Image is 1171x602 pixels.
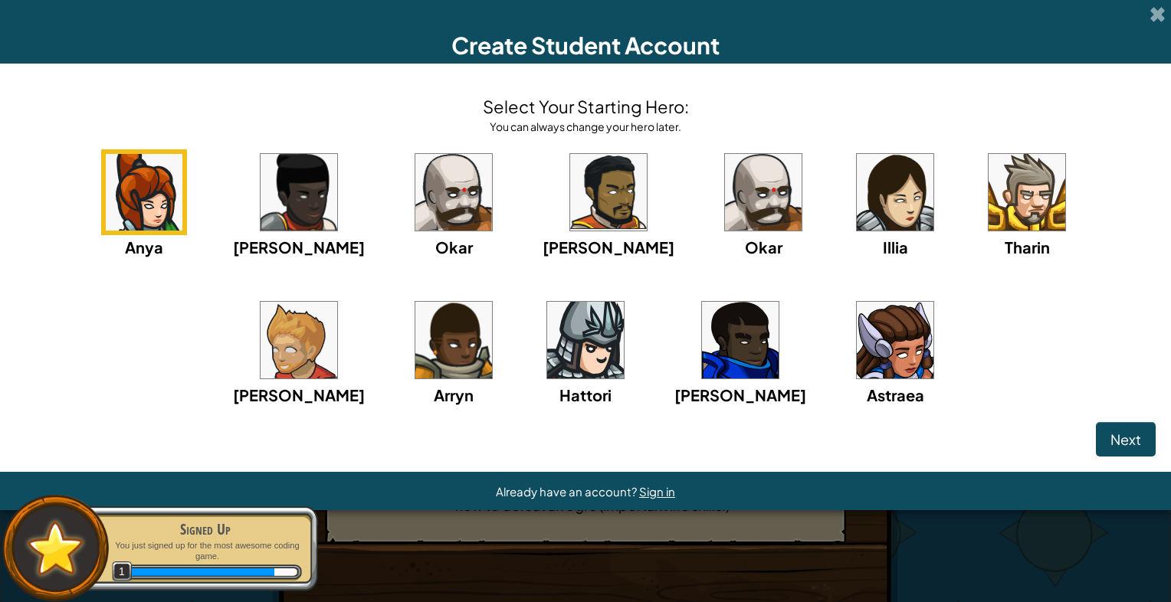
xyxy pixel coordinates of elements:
[639,484,675,499] a: Sign in
[725,154,802,231] img: portrait.png
[109,519,302,540] div: Signed Up
[451,31,720,60] span: Create Student Account
[233,237,365,257] span: [PERSON_NAME]
[867,385,924,404] span: Astraea
[543,237,674,257] span: [PERSON_NAME]
[559,385,612,404] span: Hattori
[106,154,182,231] img: portrait.png
[261,154,337,231] img: portrait.png
[570,154,647,231] img: portrait.png
[483,94,689,119] h4: Select Your Starting Hero:
[883,237,908,257] span: Illia
[415,154,492,231] img: portrait.png
[745,237,782,257] span: Okar
[261,302,337,378] img: portrait.png
[1096,422,1156,457] button: Next
[435,237,473,257] span: Okar
[857,302,933,378] img: portrait.png
[674,385,806,404] span: [PERSON_NAME]
[233,385,365,404] span: [PERSON_NAME]
[112,561,133,582] span: 1
[702,302,779,378] img: portrait.png
[1005,237,1050,257] span: Tharin
[415,302,492,378] img: portrait.png
[483,119,689,134] div: You can always change your hero later.
[496,484,639,499] span: Already have an account?
[21,514,90,582] img: default.png
[434,385,474,404] span: Arryn
[989,154,1065,231] img: portrait.png
[547,302,624,378] img: portrait.png
[109,540,302,562] p: You just signed up for the most awesome coding game.
[1110,430,1141,448] span: Next
[125,237,163,257] span: Anya
[857,154,933,231] img: portrait.png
